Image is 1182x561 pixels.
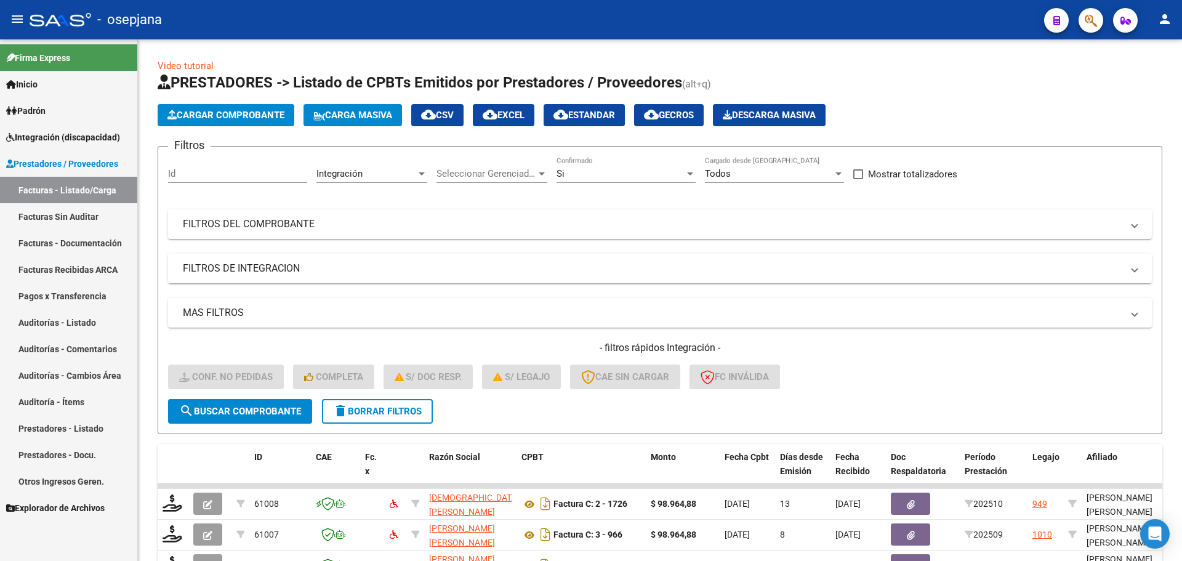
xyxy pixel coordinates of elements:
span: Legajo [1032,452,1059,462]
span: Si [557,168,565,179]
span: ID [254,452,262,462]
span: CPBT [521,452,544,462]
span: Explorador de Archivos [6,501,105,515]
app-download-masive: Descarga masiva de comprobantes (adjuntos) [713,104,826,126]
span: [DATE] [725,530,750,539]
span: Descarga Masiva [723,110,816,121]
div: 949 [1032,497,1047,511]
span: Buscar Comprobante [179,406,301,417]
span: 8 [780,530,785,539]
span: Monto [651,452,676,462]
span: EXCEL [483,110,525,121]
strong: $ 98.964,88 [651,499,696,509]
span: [DATE] [725,499,750,509]
span: Padrón [6,104,46,118]
button: Carga Masiva [304,104,402,126]
span: Mostrar totalizadores [868,167,957,182]
span: Conf. no pedidas [179,371,273,382]
datatable-header-cell: Monto [646,444,720,498]
span: 13 [780,499,790,509]
span: [DEMOGRAPHIC_DATA][PERSON_NAME] [PERSON_NAME] [429,493,519,531]
mat-icon: cloud_download [553,107,568,122]
datatable-header-cell: Legajo [1027,444,1063,498]
datatable-header-cell: Período Prestación [960,444,1027,498]
span: CSV [421,110,454,121]
span: Seleccionar Gerenciador [436,168,536,179]
mat-panel-title: MAS FILTROS [183,306,1122,320]
span: 202509 [965,530,1003,539]
button: Estandar [544,104,625,126]
span: Fecha Cpbt [725,452,769,462]
strong: Factura C: 2 - 1726 [553,499,627,509]
div: 1010 [1032,528,1052,542]
mat-icon: cloud_download [421,107,436,122]
span: FC Inválida [701,371,769,382]
span: 61007 [254,530,279,539]
div: [PERSON_NAME] [PERSON_NAME] [PERSON_NAME] 27579840469 [1087,491,1175,547]
h3: Filtros [168,137,211,154]
span: [PERSON_NAME] [PERSON_NAME] [429,523,495,547]
button: FC Inválida [689,365,780,389]
span: Afiliado [1087,452,1117,462]
span: Período Prestación [965,452,1007,476]
span: Integración (discapacidad) [6,131,120,144]
span: Gecros [644,110,694,121]
span: Cargar Comprobante [167,110,284,121]
strong: Factura C: 3 - 966 [553,530,622,540]
i: Descargar documento [537,525,553,544]
div: Open Intercom Messenger [1140,519,1170,549]
datatable-header-cell: Fecha Recibido [830,444,886,498]
i: Descargar documento [537,494,553,514]
span: 202510 [965,499,1003,509]
span: 61008 [254,499,279,509]
mat-panel-title: FILTROS DEL COMPROBANTE [183,217,1122,231]
div: 27309906824 [429,491,512,517]
datatable-header-cell: CAE [311,444,360,498]
datatable-header-cell: CPBT [517,444,646,498]
div: 27272044037 [429,522,512,547]
span: S/ legajo [493,371,550,382]
span: Días desde Emisión [780,452,823,476]
span: Todos [705,168,731,179]
datatable-header-cell: Doc Respaldatoria [886,444,960,498]
span: - osepjana [97,6,162,33]
span: S/ Doc Resp. [395,371,462,382]
button: Cargar Comprobante [158,104,294,126]
button: CAE SIN CARGAR [570,365,680,389]
span: Estandar [553,110,615,121]
span: PRESTADORES -> Listado de CPBTs Emitidos por Prestadores / Proveedores [158,74,682,91]
datatable-header-cell: Fc. x [360,444,385,498]
button: CSV [411,104,464,126]
a: Video tutorial [158,60,214,71]
button: Completa [293,365,374,389]
button: Gecros [634,104,704,126]
span: Inicio [6,78,38,91]
span: (alt+q) [682,78,711,90]
span: CAE [316,452,332,462]
button: S/ legajo [482,365,561,389]
mat-icon: cloud_download [644,107,659,122]
span: Integración [316,168,363,179]
mat-icon: cloud_download [483,107,497,122]
datatable-header-cell: Días desde Emisión [775,444,830,498]
datatable-header-cell: ID [249,444,311,498]
span: Doc Respaldatoria [891,452,946,476]
span: Razón Social [429,452,480,462]
mat-icon: search [179,403,194,418]
datatable-header-cell: Afiliado [1082,444,1180,498]
mat-expansion-panel-header: MAS FILTROS [168,298,1152,328]
datatable-header-cell: Razón Social [424,444,517,498]
span: Completa [304,371,363,382]
button: S/ Doc Resp. [384,365,473,389]
span: Prestadores / Proveedores [6,157,118,171]
mat-expansion-panel-header: FILTROS DE INTEGRACION [168,254,1152,283]
button: Buscar Comprobante [168,399,312,424]
span: Fecha Recibido [835,452,870,476]
button: Descarga Masiva [713,104,826,126]
span: CAE SIN CARGAR [581,371,669,382]
span: [DATE] [835,499,861,509]
strong: $ 98.964,88 [651,530,696,539]
span: Borrar Filtros [333,406,422,417]
mat-icon: delete [333,403,348,418]
span: Carga Masiva [313,110,392,121]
